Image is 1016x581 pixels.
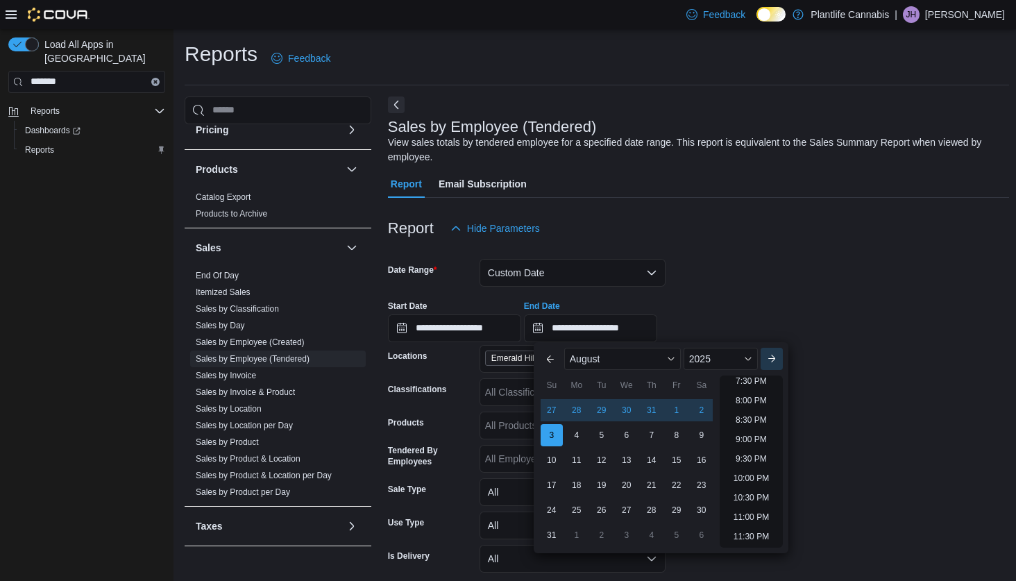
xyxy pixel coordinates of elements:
[539,398,714,548] div: August, 2025
[14,140,171,160] button: Reports
[564,348,681,370] div: Button. Open the month selector. August is currently selected.
[388,264,437,276] label: Date Range
[388,96,405,113] button: Next
[730,431,772,448] li: 9:00 PM
[524,314,657,342] input: Press the down key to enter a popover containing a calendar. Press the escape key to close the po...
[196,487,290,497] a: Sales by Product per Day
[196,287,251,297] a: Itemized Sales
[720,376,783,548] ul: Time
[196,192,251,203] span: Catalog Export
[641,474,663,496] div: day-21
[761,348,783,370] button: Next month
[344,161,360,178] button: Products
[703,8,745,22] span: Feedback
[196,162,238,176] h3: Products
[566,449,588,471] div: day-11
[185,40,257,68] h1: Reports
[591,424,613,446] div: day-5
[566,524,588,546] div: day-1
[616,449,638,471] div: day-13
[925,6,1005,23] p: [PERSON_NAME]
[480,259,666,287] button: Custom Date
[388,384,447,395] label: Classifications
[691,424,713,446] div: day-9
[541,374,563,396] div: Su
[19,142,165,158] span: Reports
[728,489,774,506] li: 10:30 PM
[391,170,422,198] span: Report
[641,424,663,446] div: day-7
[730,373,772,389] li: 7:30 PM
[151,78,160,86] button: Clear input
[485,351,558,366] span: Emerald Hills
[388,135,1002,165] div: View sales totals by tendered employee for a specified date range. This report is equivalent to t...
[8,96,165,196] nav: Complex example
[388,445,474,467] label: Tendered By Employees
[388,301,427,312] label: Start Date
[196,337,305,347] a: Sales by Employee (Created)
[689,353,711,364] span: 2025
[196,320,245,331] span: Sales by Day
[196,371,256,380] a: Sales by Invoice
[28,8,90,22] img: Cova
[539,348,561,370] button: Previous Month
[616,399,638,421] div: day-30
[491,351,541,365] span: Emerald Hills
[25,125,81,136] span: Dashboards
[196,353,310,364] span: Sales by Employee (Tendered)
[196,387,295,398] span: Sales by Invoice & Product
[566,474,588,496] div: day-18
[196,303,279,314] span: Sales by Classification
[541,474,563,496] div: day-17
[388,314,521,342] input: Press the down key to open a popover containing a calendar.
[728,470,774,487] li: 10:00 PM
[196,270,239,281] span: End Of Day
[666,449,688,471] div: day-15
[25,144,54,155] span: Reports
[691,499,713,521] div: day-30
[196,123,228,137] h3: Pricing
[666,374,688,396] div: Fr
[666,424,688,446] div: day-8
[14,121,171,140] a: Dashboards
[616,424,638,446] div: day-6
[691,449,713,471] div: day-16
[288,51,330,65] span: Feedback
[591,499,613,521] div: day-26
[196,271,239,280] a: End Of Day
[445,214,545,242] button: Hide Parameters
[19,122,165,139] span: Dashboards
[3,101,171,121] button: Reports
[541,424,563,446] div: day-3
[641,399,663,421] div: day-31
[19,142,60,158] a: Reports
[480,478,666,506] button: All
[388,550,430,562] label: Is Delivery
[344,239,360,256] button: Sales
[388,417,424,428] label: Products
[196,370,256,381] span: Sales by Invoice
[196,192,251,202] a: Catalog Export
[344,121,360,138] button: Pricing
[895,6,897,23] p: |
[570,353,600,364] span: August
[196,453,300,464] span: Sales by Product & Location
[591,374,613,396] div: Tu
[666,399,688,421] div: day-1
[666,474,688,496] div: day-22
[566,499,588,521] div: day-25
[903,6,920,23] div: Jodi Hamilton
[196,123,341,137] button: Pricing
[524,301,560,312] label: End Date
[266,44,336,72] a: Feedback
[196,208,267,219] span: Products to Archive
[388,119,597,135] h3: Sales by Employee (Tendered)
[730,451,772,467] li: 9:30 PM
[566,399,588,421] div: day-28
[196,241,341,255] button: Sales
[728,509,774,525] li: 11:00 PM
[196,304,279,314] a: Sales by Classification
[196,337,305,348] span: Sales by Employee (Created)
[616,499,638,521] div: day-27
[196,387,295,397] a: Sales by Invoice & Product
